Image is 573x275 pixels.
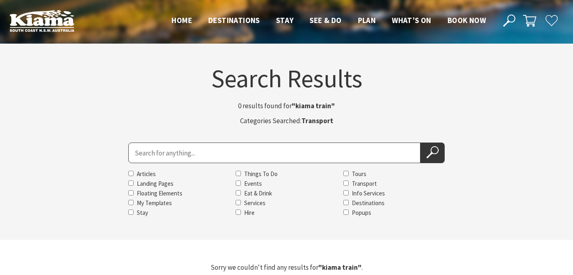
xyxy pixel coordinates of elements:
span: Plan [358,15,376,25]
label: Floating Elements [137,189,182,197]
p: Categories Searched: [186,115,387,126]
label: Popups [352,209,371,216]
label: Tours [352,170,366,178]
strong: "kiama train" [318,263,362,272]
label: My Templates [137,199,172,207]
p: Sorry we couldn't find any results for . [48,262,525,273]
label: Events [244,180,262,187]
span: Book now [448,15,486,25]
label: Things To Do [244,170,278,178]
span: Stay [276,15,294,25]
h1: Search Results [48,66,525,91]
label: Eat & Drink [244,189,272,197]
label: Services [244,199,266,207]
label: Transport [352,180,377,187]
label: Info Services [352,189,385,197]
input: Search for: [128,143,420,163]
span: Destinations [208,15,260,25]
span: Home [171,15,192,25]
label: Destinations [352,199,385,207]
label: Articles [137,170,156,178]
label: Hire [244,209,255,216]
img: Kiama Logo [10,10,74,32]
strong: Transport [301,116,333,125]
span: See & Do [310,15,341,25]
label: Landing Pages [137,180,174,187]
nav: Main Menu [163,14,494,27]
strong: "kiama train" [292,101,335,110]
p: 0 results found for [186,101,387,111]
label: Stay [137,209,148,216]
span: What’s On [392,15,431,25]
